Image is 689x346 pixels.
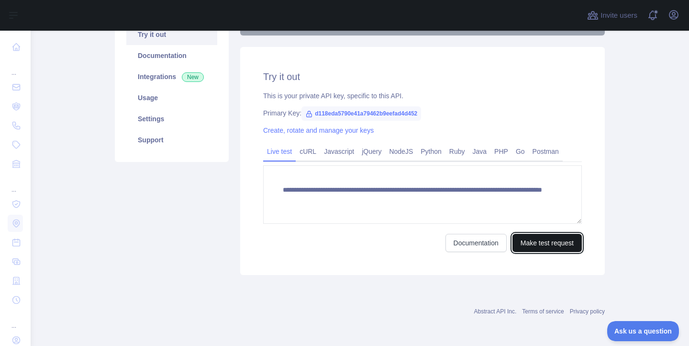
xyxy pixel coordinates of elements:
[512,234,582,252] button: Make test request
[182,72,204,82] span: New
[263,70,582,83] h2: Try it out
[600,10,637,21] span: Invite users
[126,108,217,129] a: Settings
[358,144,385,159] a: jQuery
[126,87,217,108] a: Usage
[126,66,217,87] a: Integrations New
[522,308,564,315] a: Terms of service
[445,234,507,252] a: Documentation
[490,144,512,159] a: PHP
[385,144,417,159] a: NodeJS
[8,174,23,194] div: ...
[512,144,529,159] a: Go
[417,144,445,159] a: Python
[263,144,296,159] a: Live test
[8,311,23,330] div: ...
[8,58,23,77] div: ...
[263,108,582,118] div: Primary Key:
[263,91,582,101] div: This is your private API key, specific to this API.
[469,144,491,159] a: Java
[126,24,217,45] a: Try it out
[263,127,374,134] a: Create, rotate and manage your keys
[320,144,358,159] a: Javascript
[126,45,217,66] a: Documentation
[585,8,639,23] button: Invite users
[474,308,517,315] a: Abstract API Inc.
[445,144,469,159] a: Ruby
[301,106,421,121] span: d118eda5790e41a79462b9eefad4d452
[529,144,563,159] a: Postman
[296,144,320,159] a: cURL
[570,308,605,315] a: Privacy policy
[607,321,679,341] iframe: Toggle Customer Support
[126,129,217,150] a: Support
